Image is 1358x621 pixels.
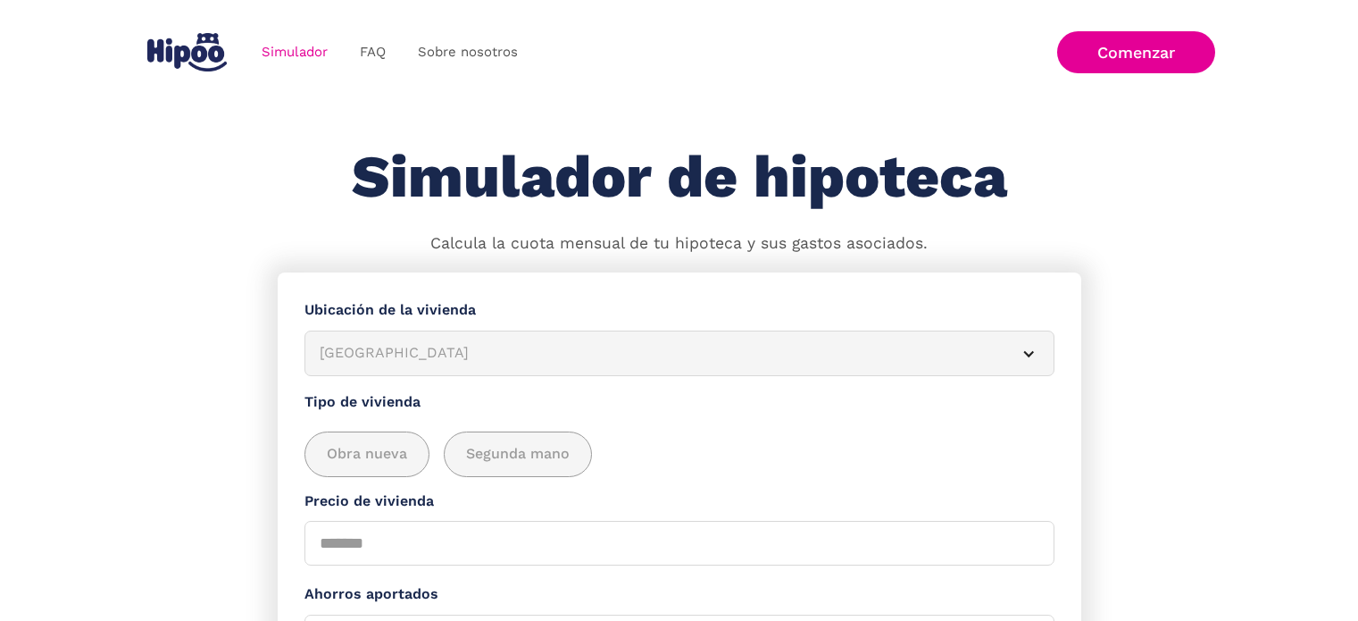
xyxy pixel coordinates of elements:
label: Ahorros aportados [304,583,1054,606]
a: Sobre nosotros [402,35,534,70]
a: FAQ [344,35,402,70]
p: Calcula la cuota mensual de tu hipoteca y sus gastos asociados. [430,232,928,256]
span: Obra nueva [327,443,407,466]
label: Tipo de vivienda [304,391,1054,414]
a: Comenzar [1057,31,1215,73]
h1: Simulador de hipoteca [352,145,1007,210]
div: add_description_here [304,432,1054,477]
article: [GEOGRAPHIC_DATA] [304,331,1054,376]
a: home [144,26,231,79]
label: Precio de vivienda [304,491,1054,513]
span: Segunda mano [466,443,570,466]
div: [GEOGRAPHIC_DATA] [320,342,996,365]
label: Ubicación de la vivienda [304,299,1054,322]
a: Simulador [246,35,344,70]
